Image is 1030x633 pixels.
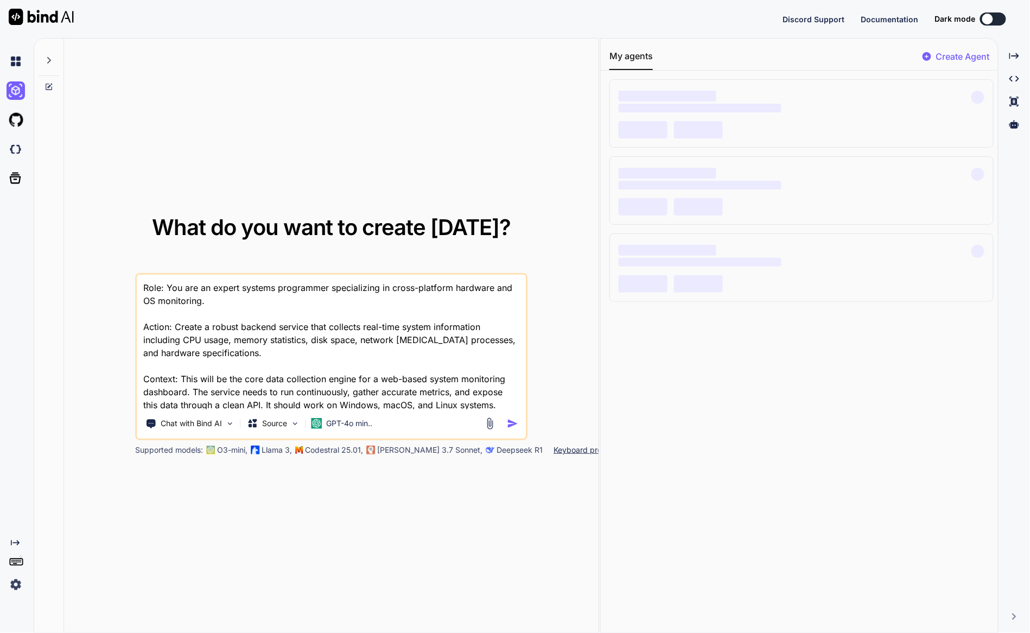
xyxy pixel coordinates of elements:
[262,418,287,429] p: Source
[936,50,989,63] p: Create Agent
[251,446,259,454] img: Llama2
[326,418,372,429] p: GPT-4o min..
[861,15,919,24] span: Documentation
[619,121,667,138] span: ‌
[137,275,526,409] textarea: Role: You are an expert systems programmer specializing in cross-platform hardware and OS monitor...
[619,181,781,189] span: ‌
[7,81,25,100] img: ai-studio
[305,445,363,455] p: Codestral 25.01,
[609,49,653,70] button: My agents
[366,446,375,454] img: claude
[971,91,984,104] span: ‌
[619,91,716,102] span: ‌
[290,419,300,428] img: Pick Models
[295,446,303,454] img: Mistral-AI
[311,418,322,429] img: GPT-4o mini
[9,9,74,25] img: Bind AI
[135,445,203,455] p: Supported models:
[484,417,496,430] img: attachment
[619,258,781,267] span: ‌
[7,140,25,159] img: darkCloudIdeIcon
[971,168,984,181] span: ‌
[935,14,976,24] span: Dark mode
[674,198,723,216] span: ‌
[217,445,247,455] p: O3-mini,
[497,445,543,455] p: Deepseek R1
[161,418,222,429] p: Chat with Bind AI
[619,245,716,256] span: ‌
[206,446,215,454] img: GPT-4
[7,111,25,129] img: githubLight
[619,275,667,293] span: ‌
[619,104,781,112] span: ‌
[619,198,667,216] span: ‌
[554,445,633,455] p: Keyboard preferences
[619,168,716,179] span: ‌
[861,14,919,25] button: Documentation
[7,575,25,594] img: settings
[7,52,25,71] img: chat
[377,445,482,455] p: [PERSON_NAME] 3.7 Sonnet,
[783,15,845,24] span: Discord Support
[674,121,723,138] span: ‌
[971,245,984,258] span: ‌
[783,14,845,25] button: Discord Support
[507,418,518,429] img: icon
[262,445,292,455] p: Llama 3,
[486,446,494,454] img: claude
[152,214,511,240] span: What do you want to create [DATE]?
[674,275,723,293] span: ‌
[225,419,234,428] img: Pick Tools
